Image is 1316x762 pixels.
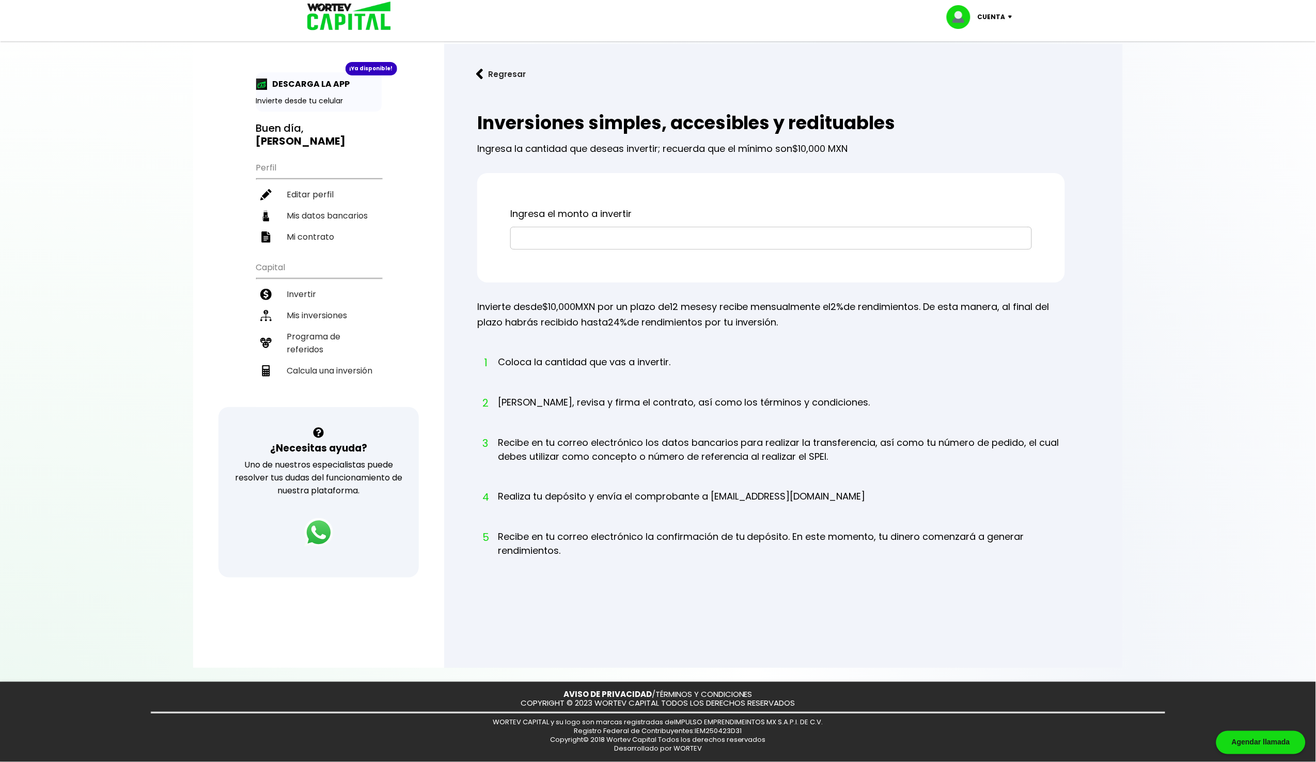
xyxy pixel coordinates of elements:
b: [PERSON_NAME] [256,134,346,148]
img: datos-icon.10cf9172.svg [260,210,272,222]
a: Programa de referidos [256,326,382,360]
img: icon-down [1006,15,1020,19]
a: TÉRMINOS Y CONDICIONES [655,689,753,699]
img: inversiones-icon.6695dc30.svg [260,310,272,321]
img: flecha izquierda [476,69,483,80]
h2: Inversiones simples, accesibles y redituables [477,113,1065,133]
a: Mi contrato [256,226,382,247]
img: logos_whatsapp-icon.242b2217.svg [304,518,333,547]
a: AVISO DE PRIVACIDAD [563,689,652,699]
a: Invertir [256,284,382,305]
span: 24% [608,316,627,329]
span: 1 [482,355,488,370]
p: COPYRIGHT © 2023 WORTEV CAPITAL TODOS LOS DERECHOS RESERVADOS [521,699,795,708]
span: 5 [482,530,488,545]
a: Calcula una inversión [256,360,382,381]
img: contrato-icon.f2db500c.svg [260,231,272,243]
span: 4 [482,489,488,505]
p: Cuenta [978,9,1006,25]
a: Editar perfil [256,184,382,205]
span: $10,000 [542,300,575,313]
img: calculadora-icon.17d418c4.svg [260,365,272,377]
span: Desarrollado por WORTEV [614,744,702,754]
span: 2 [482,395,488,411]
p: Uno de nuestros especialistas puede resolver tus dudas del funcionamiento de nuestra plataforma. [232,458,406,497]
span: Registro Federal de Contribuyentes: IEM250423D31 [574,726,742,736]
img: editar-icon.952d3147.svg [260,189,272,200]
img: invertir-icon.b3b967d7.svg [260,289,272,300]
span: 2% [831,300,844,313]
p: / [563,690,753,699]
span: 12 meses [670,300,712,313]
li: Recibe en tu correo electrónico los datos bancarios para realizar la transferencia, así como tu n... [498,436,1065,483]
p: Ingresa el monto a invertir [510,206,1032,222]
ul: Capital [256,256,382,407]
p: Invierte desde MXN por un plazo de y recibe mensualmente el de rendimientos. De esta manera, al f... [477,299,1065,330]
li: Coloca la cantidad que vas a invertir. [498,355,670,388]
button: Regresar [461,60,541,88]
p: Ingresa la cantidad que deseas invertir; recuerda que el mínimo son [477,133,1065,157]
img: recomiendanos-icon.9b8e9327.svg [260,337,272,349]
li: Recibe en tu correo electrónico la confirmación de tu depósito. En este momento, tu dinero comenz... [498,530,1065,577]
span: $10,000 MXN [793,142,848,155]
div: Agendar llamada [1216,731,1306,754]
p: DESCARGA LA APP [268,77,350,90]
a: flecha izquierdaRegresar [461,60,1106,88]
img: profile-image [947,5,978,29]
h3: ¿Necesitas ayuda? [270,441,367,456]
ul: Perfil [256,156,382,247]
div: ¡Ya disponible! [346,62,397,75]
a: Mis datos bancarios [256,205,382,226]
span: Copyright© 2018 Wortev Capital Todos los derechos reservados [550,735,766,745]
a: Mis inversiones [256,305,382,326]
p: Invierte desde tu celular [256,96,382,106]
li: [PERSON_NAME], revisa y firma el contrato, así como los términos y condiciones. [498,395,870,429]
img: app-icon [256,79,268,90]
span: 3 [482,436,488,451]
h3: Buen día, [256,122,382,148]
span: WORTEV CAPITAL y su logo son marcas registradas de IMPULSO EMPRENDIMEINTOS MX S.A.P.I. DE C.V. [493,717,823,727]
li: Realiza tu depósito y envía el comprobante a [EMAIL_ADDRESS][DOMAIN_NAME] [498,489,866,523]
